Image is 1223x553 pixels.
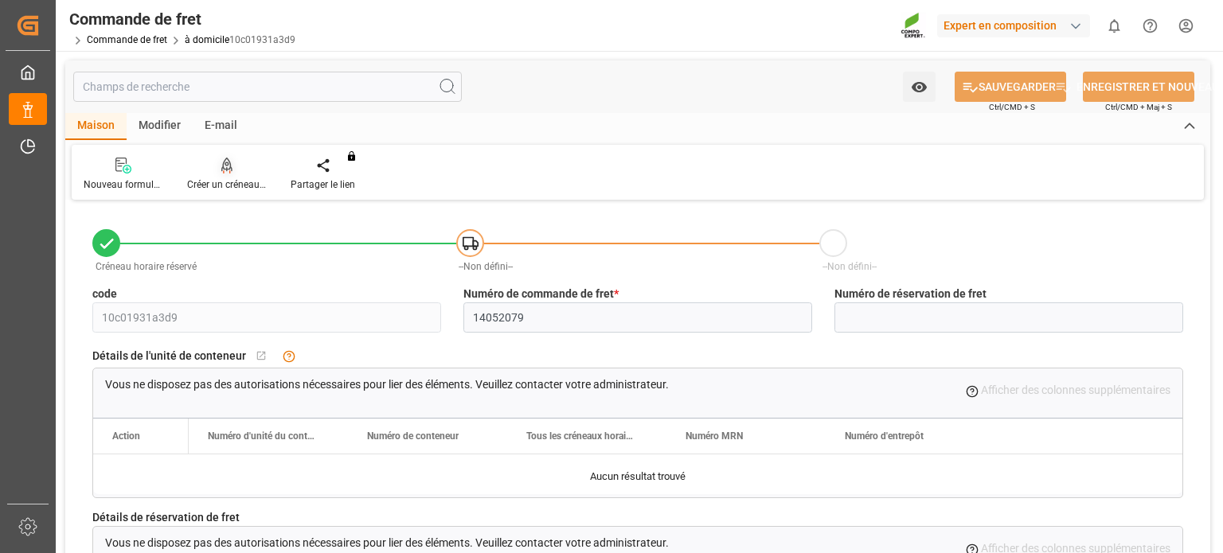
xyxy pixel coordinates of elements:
font: Vous ne disposez pas des autorisations nécessaires pour lier des éléments. Veuillez contacter vot... [105,378,669,391]
font: Modifier [139,119,181,131]
font: Détails de l'unité de conteneur [92,349,246,362]
font: Expert en composition [944,19,1057,32]
font: code [92,287,117,300]
button: ouvrir le menu [903,72,936,102]
font: Maison [77,119,115,131]
font: Détails de réservation de fret [92,511,240,524]
font: Numéro de conteneur [367,430,459,442]
font: Vous ne disposez pas des autorisations nécessaires pour lier des éléments. Veuillez contacter vot... [105,536,669,549]
button: afficher 0 nouvelles notifications [1096,8,1132,44]
font: Numéro de réservation de fret [834,287,987,300]
font: Ctrl/CMD + S [989,103,1035,111]
font: Numéro d'unité du conteneur [208,430,331,442]
font: E-mail [205,119,237,131]
font: Nouveau formulaire [84,179,170,190]
font: --Non défini-- [459,261,513,272]
font: Créneau horaire réservé [96,261,197,272]
a: Commande de fret [87,34,167,45]
font: Action [112,430,140,442]
font: Numéro de commande de fret [463,287,614,300]
font: SAUVEGARDER [979,80,1056,93]
a: à domicile [185,34,229,45]
font: Numéro MRN [686,430,743,442]
button: Centre d'aide [1132,8,1168,44]
button: SAUVEGARDER [955,72,1066,102]
img: Screenshot%202023-09-29%20at%2010.02.21.png_1712312052.png [901,12,926,40]
font: Tous les créneaux horaires sont réservés [526,430,697,442]
font: --Non défini-- [822,261,877,272]
button: ENREGISTRER ET NOUVEAU [1083,72,1194,102]
font: Créer un créneau horaire [187,179,292,190]
font: Numéro d'entrepôt [845,430,924,442]
input: Champs de recherche [73,72,462,102]
font: Commande de fret [69,10,201,29]
font: Ctrl/CMD + Maj + S [1105,103,1172,111]
font: ENREGISTRER ET NOUVEAU [1076,80,1219,93]
button: Expert en composition [937,10,1096,41]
